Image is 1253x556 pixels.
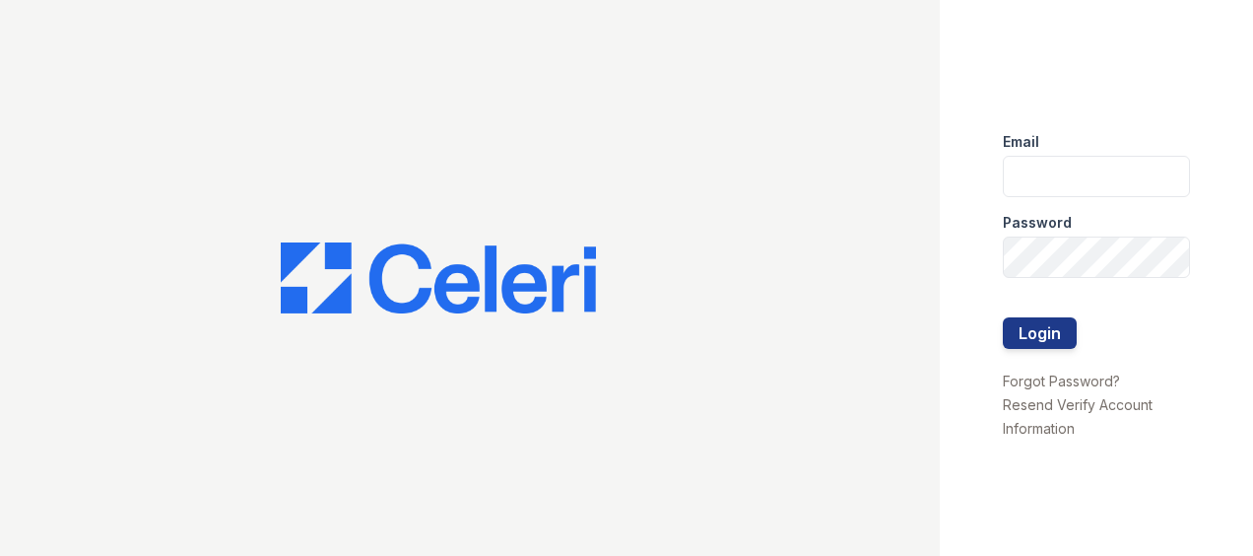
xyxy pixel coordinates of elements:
label: Password [1003,213,1072,233]
button: Login [1003,317,1077,349]
a: Resend Verify Account Information [1003,396,1153,437]
label: Email [1003,132,1039,152]
img: CE_Logo_Blue-a8612792a0a2168367f1c8372b55b34899dd931a85d93a1a3d3e32e68fde9ad4.png [281,243,596,313]
a: Forgot Password? [1003,373,1120,389]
